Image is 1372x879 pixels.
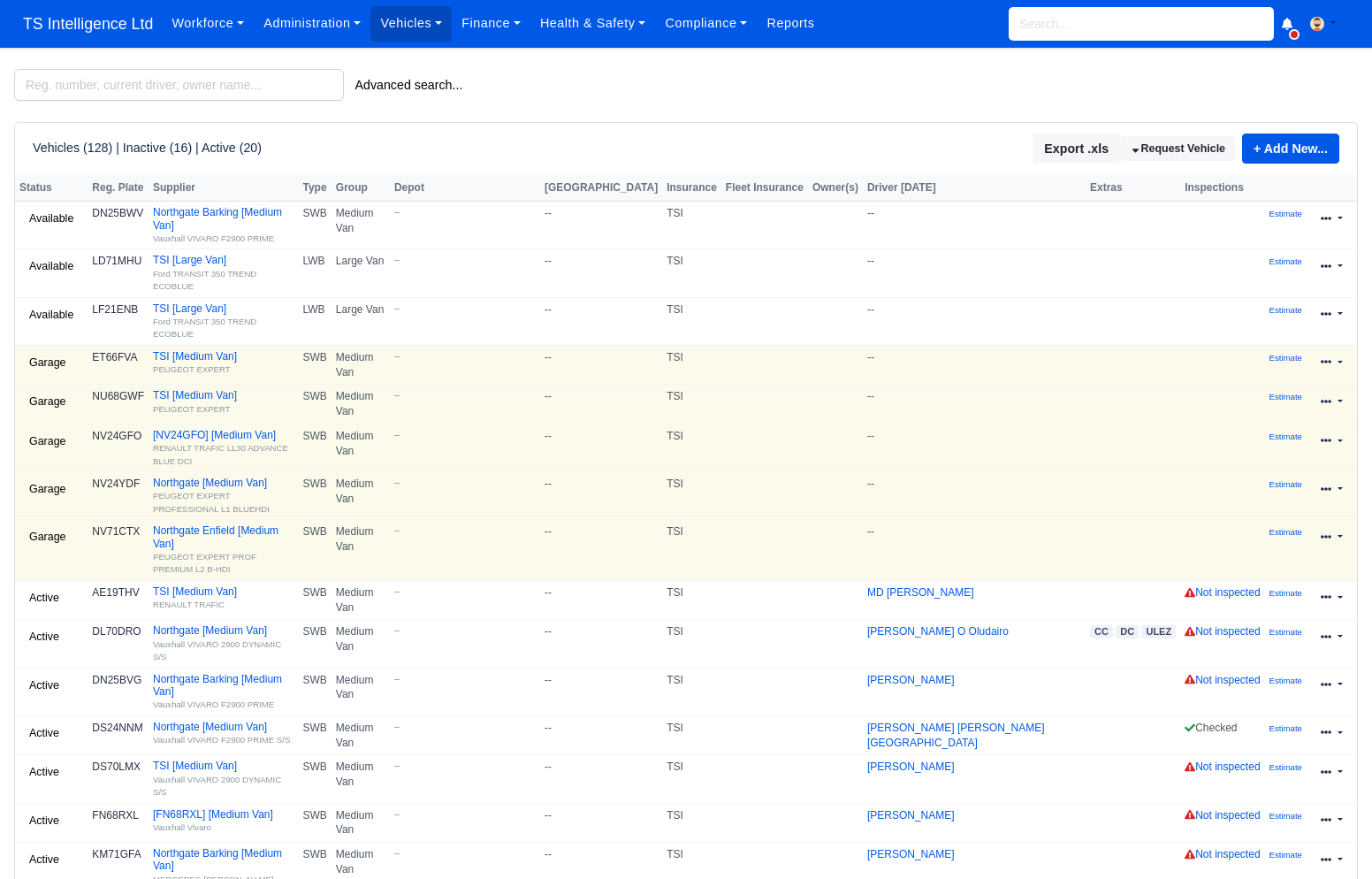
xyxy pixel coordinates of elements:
[1116,625,1139,638] span: DC
[332,580,390,620] td: Medium Van
[867,674,955,686] a: [PERSON_NAME]
[662,424,721,471] td: TSI
[662,668,721,715] td: TSI
[540,803,662,843] td: --
[394,389,536,401] small: --
[757,6,824,41] a: Reports
[1269,848,1302,860] a: Estimate
[1269,479,1302,489] small: Estimate
[92,848,141,860] strong: KM71GFA
[298,755,331,803] td: SWB
[153,443,288,465] small: RENAULT TRAFIC LL30 ADVANCE BLUE DCI
[332,755,390,803] td: Medium Van
[153,808,294,834] a: [FN68RXL] [Medium Van]Vauxhall Vivaro
[867,761,955,773] a: [PERSON_NAME]
[19,429,76,455] a: Garage
[153,364,231,374] small: PEUGEOT EXPERT
[370,6,452,41] a: Vehicles
[298,297,331,345] td: LWB
[662,580,721,620] td: TSI
[394,624,536,636] small: --
[153,735,290,745] small: Vauxhall VIVARO F2900 PRIME S/S
[1269,353,1302,363] small: Estimate
[394,477,536,488] small: --
[1269,305,1302,315] small: Estimate
[254,6,370,41] a: Administration
[92,674,141,686] strong: DN25BVG
[298,668,331,715] td: SWB
[298,385,331,424] td: SWB
[332,472,390,520] td: Medium Van
[1086,175,1180,202] th: Extras
[662,472,721,520] td: TSI
[298,715,331,755] td: SWB
[19,721,69,746] a: Active
[540,249,662,297] td: --
[298,472,331,520] td: SWB
[298,620,331,668] td: SWB
[394,206,536,218] small: --
[1269,811,1302,821] small: Estimate
[92,430,141,442] strong: NV24GFO
[19,585,69,611] a: Active
[92,351,137,363] strong: ET66FVA
[540,520,662,581] td: --
[332,385,390,424] td: Medium Van
[1269,761,1302,773] a: Estimate
[298,803,331,843] td: SWB
[15,175,88,202] th: Status
[867,625,1009,638] a: [PERSON_NAME] O Oludairo
[153,775,281,797] small: Vauxhall VIVARO 2900 DYNAMIC S/S
[92,525,140,538] strong: NV71CTX
[662,715,721,755] td: TSI
[540,715,662,755] td: --
[332,668,390,715] td: Medium Van
[19,350,76,376] a: Garage
[1269,209,1302,218] small: Estimate
[394,350,536,362] small: --
[92,207,143,219] strong: DN25BWV
[1185,809,1260,822] a: Not inspected
[19,477,76,502] a: Garage
[1269,207,1302,219] a: Estimate
[662,803,721,843] td: TSI
[298,580,331,620] td: SWB
[390,175,540,202] th: Depot
[1269,586,1302,599] a: Estimate
[867,586,974,599] a: MD [PERSON_NAME]
[153,822,211,832] small: Vauxhall Vivaro
[1269,722,1302,734] a: Estimate
[332,715,390,755] td: Medium Van
[153,624,294,662] a: Northgate [Medium Van]Vauxhall VIVARO 2900 DYNAMIC S/S
[662,175,721,202] th: Insurance
[162,6,254,41] a: Workforce
[863,472,1086,520] td: --
[540,175,662,202] th: [GEOGRAPHIC_DATA]
[1185,625,1260,638] a: Not inspected
[721,175,808,202] th: Fleet Insurance
[153,491,270,513] small: PEUGEOT EXPERT PROFESSIONAL L1 BLUEHDI
[1090,625,1113,638] span: CC
[394,760,536,771] small: --
[867,722,1045,749] a: [PERSON_NAME] [PERSON_NAME][GEOGRAPHIC_DATA]
[153,206,294,244] a: Northgate Barking [Medium Van]Vauxhall VIVARO F2900 PRIME
[1180,175,1264,202] th: Inspections
[332,620,390,668] td: Medium Van
[1269,478,1302,490] a: Estimate
[867,848,955,860] a: [PERSON_NAME]
[92,722,142,734] strong: DS24NNM
[153,600,225,609] small: RENAULT TRAFIC
[1269,351,1302,363] a: Estimate
[153,317,256,339] small: Ford TRANSIT 350 TREND ECOBLUE
[153,552,256,574] small: PEUGEOT EXPERT PROF PREMIUM L2 B-HDI
[1033,134,1120,164] button: Export .xls
[14,6,162,42] span: TS Intelligence Ltd
[540,385,662,424] td: --
[332,520,390,581] td: Medium Van
[92,478,140,490] strong: NV24YDF
[863,249,1086,297] td: --
[1009,7,1274,41] input: Search...
[14,7,162,42] a: TS Intelligence Ltd
[394,524,536,536] small: --
[332,424,390,471] td: Medium Van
